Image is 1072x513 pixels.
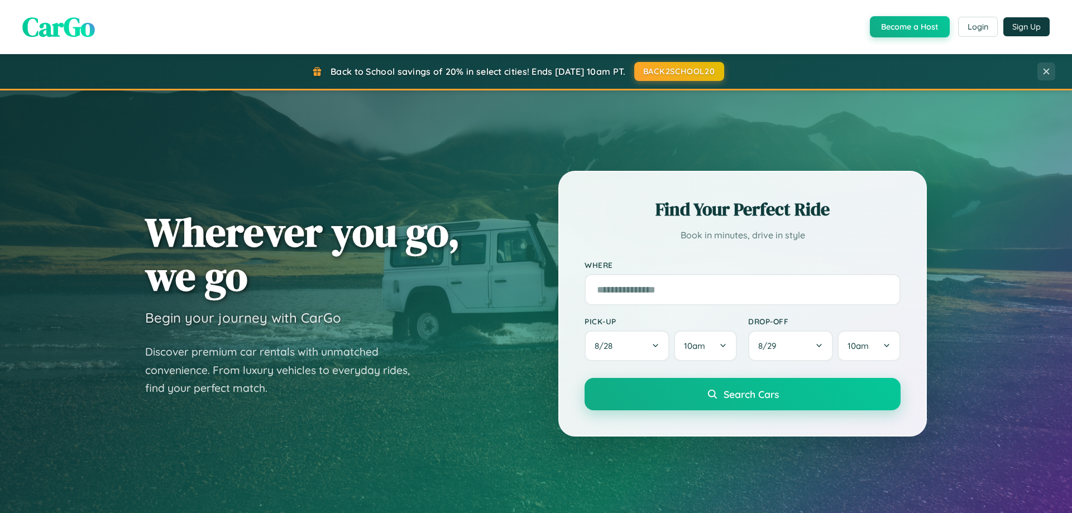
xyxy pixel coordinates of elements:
span: 8 / 29 [758,341,782,351]
h1: Wherever you go, we go [145,210,460,298]
label: Pick-up [585,317,737,326]
button: 8/29 [748,330,833,361]
button: Login [958,17,998,37]
button: BACK2SCHOOL20 [634,62,724,81]
button: 10am [674,330,737,361]
button: Sign Up [1003,17,1050,36]
button: Search Cars [585,378,901,410]
button: 8/28 [585,330,669,361]
h3: Begin your journey with CarGo [145,309,341,326]
span: Back to School savings of 20% in select cities! Ends [DATE] 10am PT. [331,66,625,77]
span: 10am [848,341,869,351]
button: Become a Host [870,16,950,37]
span: CarGo [22,8,95,45]
span: 10am [684,341,705,351]
button: 10am [837,330,901,361]
span: Search Cars [724,388,779,400]
span: 8 / 28 [595,341,618,351]
p: Discover premium car rentals with unmatched convenience. From luxury vehicles to everyday rides, ... [145,343,424,397]
p: Book in minutes, drive in style [585,227,901,243]
label: Drop-off [748,317,901,326]
h2: Find Your Perfect Ride [585,197,901,222]
label: Where [585,260,901,270]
